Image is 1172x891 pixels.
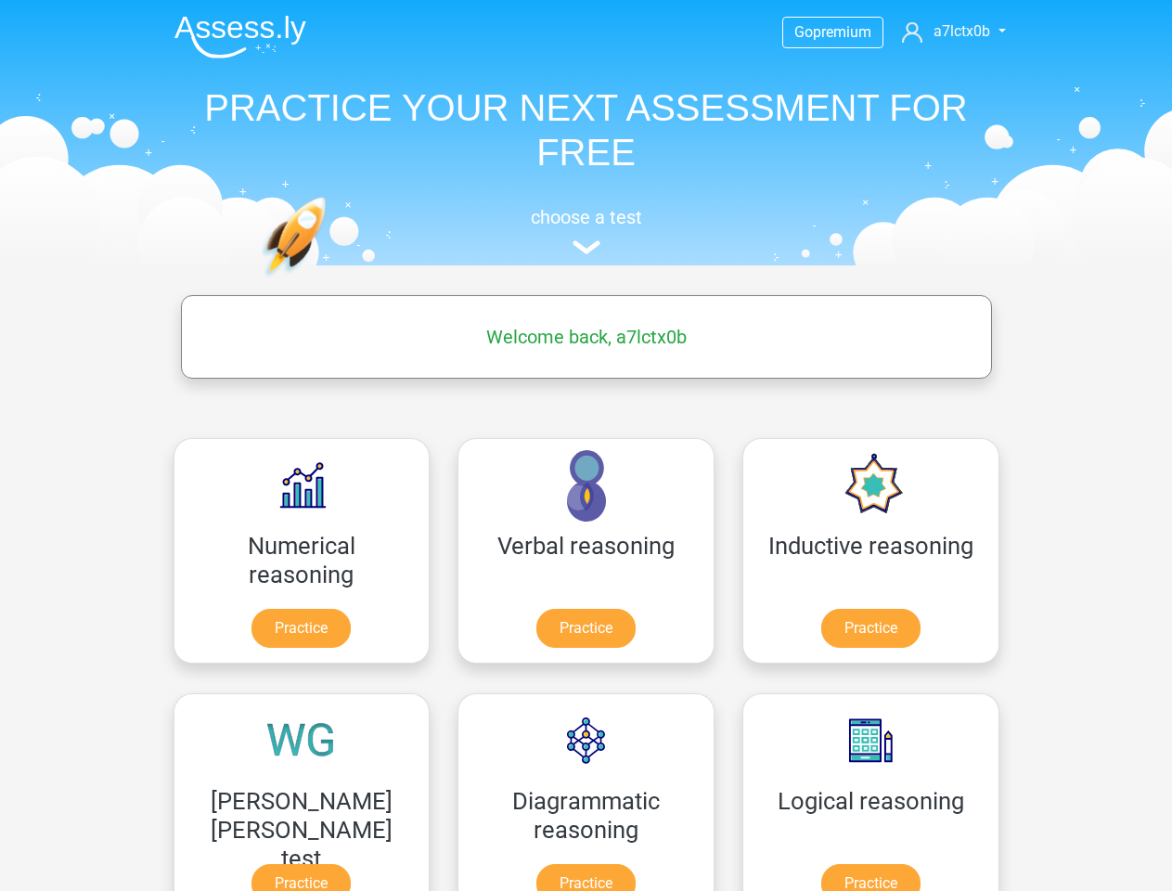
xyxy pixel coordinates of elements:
img: assessment [573,240,600,254]
span: premium [813,23,871,41]
a: a7lctx0b [895,20,1012,43]
img: practice [262,197,398,365]
span: a7lctx0b [934,22,990,40]
a: Gopremium [783,19,882,45]
h5: choose a test [160,206,1013,228]
a: choose a test [160,206,1013,255]
span: Go [794,23,813,41]
h1: PRACTICE YOUR NEXT ASSESSMENT FOR FREE [160,85,1013,174]
a: Practice [821,609,921,648]
a: Practice [251,609,351,648]
img: Assessly [174,15,306,58]
a: Practice [536,609,636,648]
h5: Welcome back, a7lctx0b [190,326,983,348]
